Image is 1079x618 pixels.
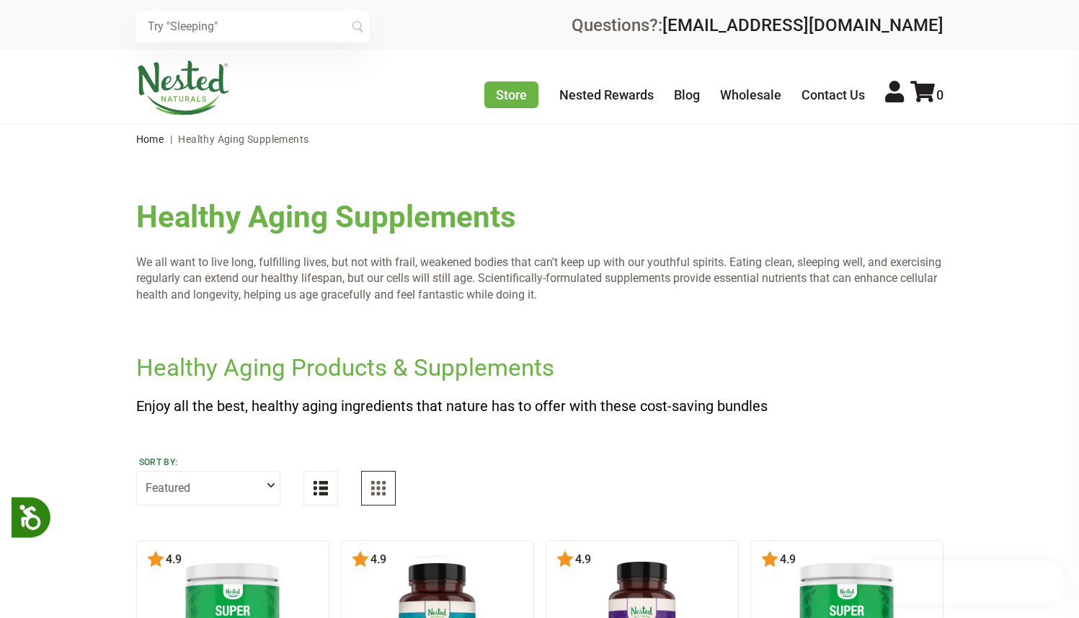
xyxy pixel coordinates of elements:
img: star.svg [147,551,164,568]
span: | [166,133,176,145]
h1: Healthy Aging Supplements [136,175,943,234]
img: star.svg [556,551,574,568]
a: Wholesale [720,87,781,102]
span: 4.9 [778,553,796,566]
input: Try "Sleeping" [136,11,370,43]
a: Store [484,81,538,108]
img: Grid [371,481,386,495]
a: [EMAIL_ADDRESS][DOMAIN_NAME] [662,15,943,35]
span: 4.9 [369,553,386,566]
a: Contact Us [802,87,865,102]
p: Enjoy all the best, healthy aging ingredients that nature has to offer with these cost-saving bun... [136,396,943,416]
img: List [314,481,328,495]
img: Nested Naturals [136,61,230,115]
a: Nested Rewards [559,87,654,102]
iframe: Button to open loyalty program pop-up [862,560,1065,604]
span: 0 [936,87,943,102]
div: Questions?: [572,17,943,34]
img: star.svg [352,551,369,568]
label: Sort by: [139,456,277,468]
span: 4.9 [164,553,182,566]
span: 4.9 [574,553,591,566]
span: Healthy Aging Supplements [178,133,308,145]
a: Home [136,133,164,145]
a: 0 [910,87,943,102]
img: star.svg [761,551,778,568]
p: We all want to live long, fulfilling lives, but not with frail, weakened bodies that can't keep u... [136,255,943,303]
h2: Healthy Aging Products & Supplements [136,354,943,381]
nav: breadcrumbs [136,125,943,154]
a: Blog [674,87,700,102]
